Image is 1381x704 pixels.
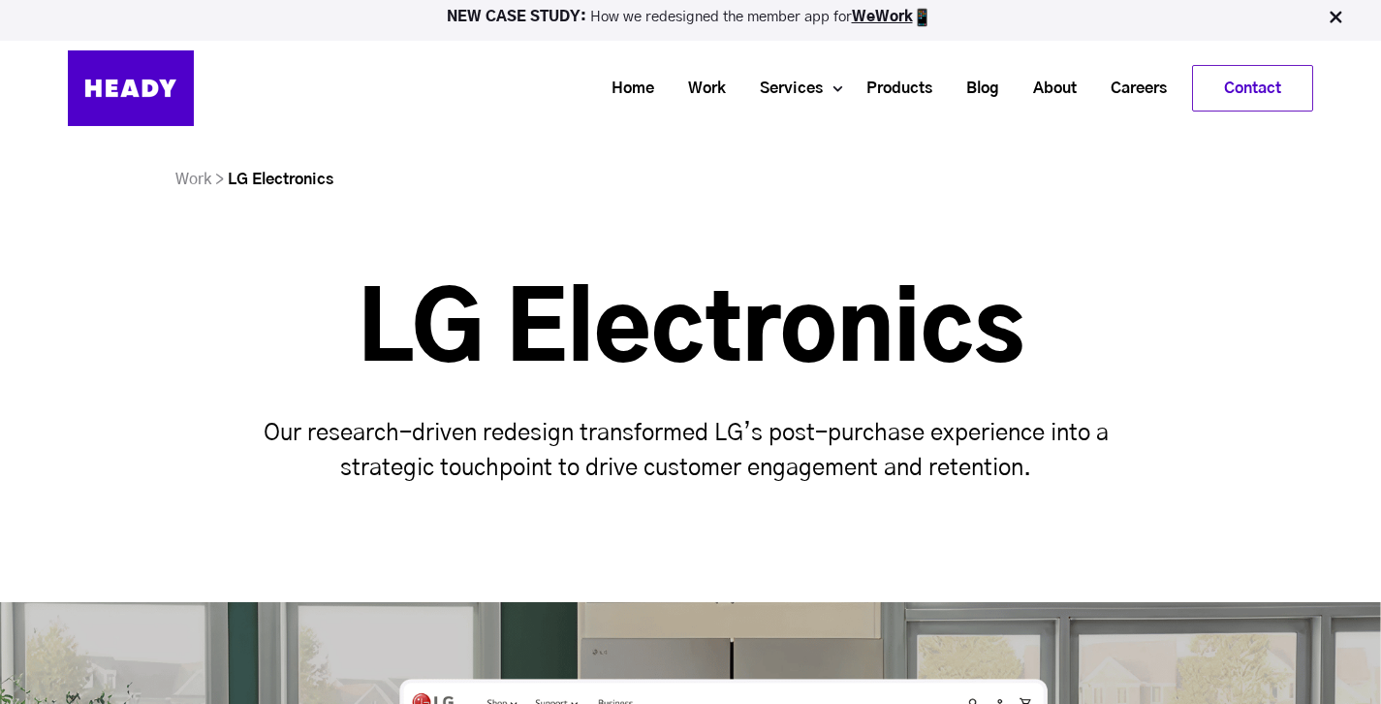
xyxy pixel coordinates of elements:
[68,50,194,126] img: Heady_Logo_Web-01 (1)
[664,71,736,107] a: Work
[447,10,590,24] strong: NEW CASE STUDY:
[230,286,1152,379] h1: LG Electronics
[1009,71,1086,107] a: About
[942,71,1009,107] a: Blog
[736,71,832,107] a: Services
[9,8,1372,27] p: How we redesigned the member app for
[852,10,913,24] a: WeWork
[1086,71,1177,107] a: Careers
[228,165,333,194] li: LG Electronics
[230,416,1152,486] p: Our research-driven redesign transformed LG’s post-purchase experience into a strategic touchpoin...
[213,65,1313,112] div: Navigation Menu
[913,8,932,27] img: app emoji
[842,71,942,107] a: Products
[587,71,664,107] a: Home
[175,172,224,187] a: Work >
[1326,8,1345,27] img: Close Bar
[1193,66,1312,111] a: Contact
